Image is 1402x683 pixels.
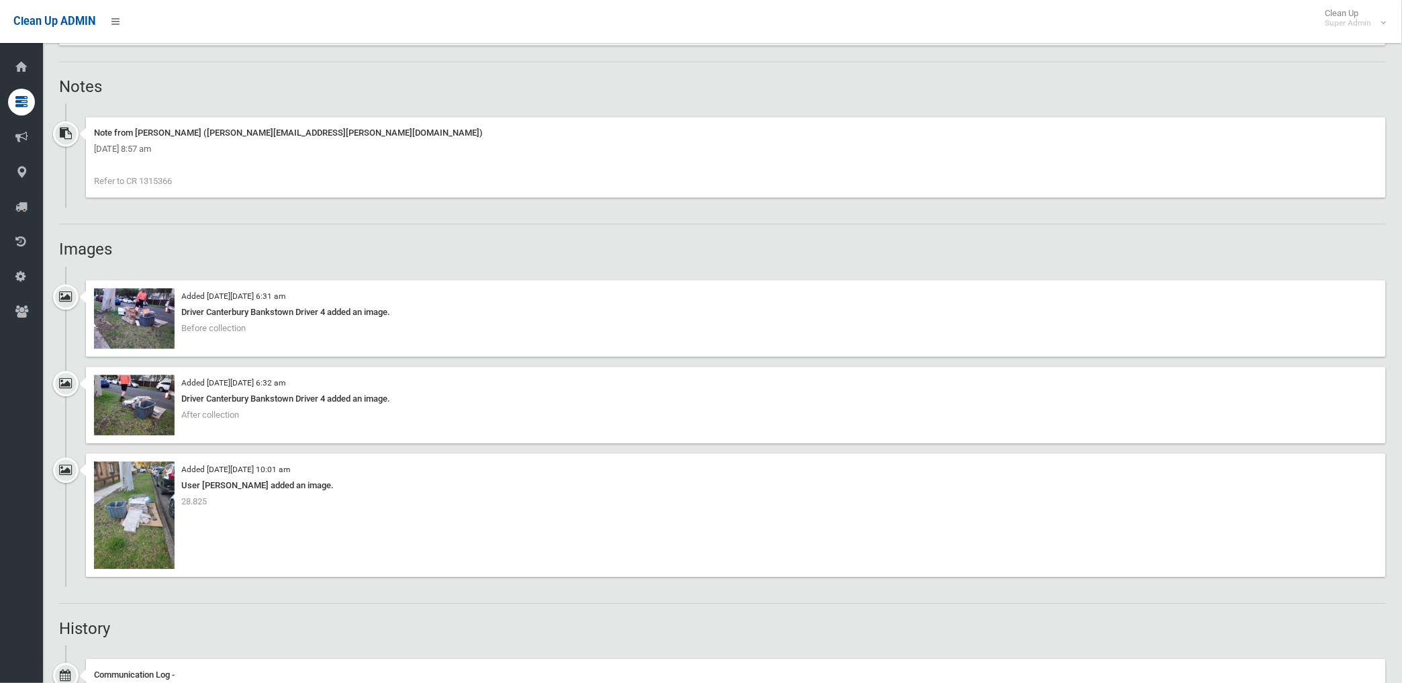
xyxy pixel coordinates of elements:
div: Driver Canterbury Bankstown Driver 4 added an image. [94,304,1378,320]
img: 2025-08-2706.32.068230376058813682863.jpg [94,375,175,435]
small: Super Admin [1325,18,1372,28]
span: Clean Up ADMIN [13,15,95,28]
h2: History [59,620,1386,637]
span: Refer to CR 1315366 [94,176,172,186]
h2: Notes [59,78,1386,95]
img: 2025-08-2706.31.157735909789522548770.jpg [94,288,175,349]
small: Added [DATE][DATE] 10:01 am [181,465,290,474]
span: 28.825 [181,496,207,506]
small: Added [DATE][DATE] 6:31 am [181,291,285,301]
h2: Images [59,240,1386,258]
span: Clean Up [1319,8,1385,28]
div: [DATE] 8:57 am [94,141,1378,157]
div: Note from [PERSON_NAME] ([PERSON_NAME][EMAIL_ADDRESS][PERSON_NAME][DOMAIN_NAME]) [94,125,1378,141]
span: Before collection [181,323,246,333]
div: Driver Canterbury Bankstown Driver 4 added an image. [94,391,1378,407]
span: After collection [181,410,239,420]
small: Added [DATE][DATE] 6:32 am [181,378,285,388]
div: User [PERSON_NAME] added an image. [94,477,1378,494]
div: Communication Log - [94,667,1378,683]
img: TUEL8317.JPG [94,461,175,569]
